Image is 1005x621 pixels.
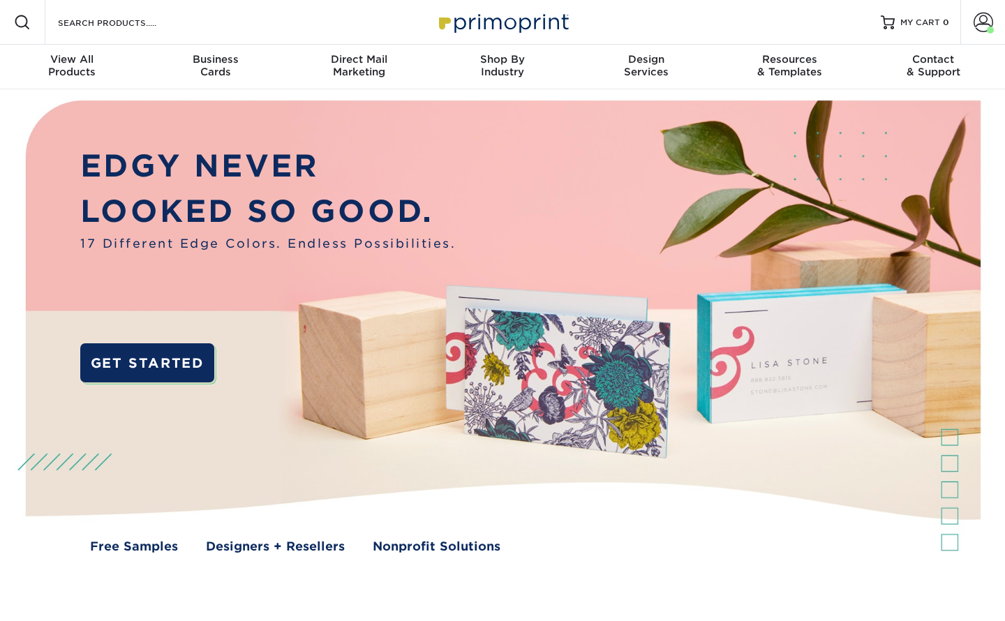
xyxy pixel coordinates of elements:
div: & Support [861,53,1005,78]
a: Nonprofit Solutions [373,537,500,555]
a: Designers + Resellers [206,537,345,555]
input: SEARCH PRODUCTS..... [57,14,193,31]
span: Direct Mail [287,53,431,66]
a: Direct MailMarketing [287,45,431,89]
a: GET STARTED [80,343,214,383]
a: Free Samples [90,537,178,555]
a: DesignServices [574,45,718,89]
a: Contact& Support [861,45,1005,89]
div: Cards [144,53,288,78]
span: Design [574,53,718,66]
span: Resources [718,53,862,66]
span: Business [144,53,288,66]
span: MY CART [900,17,940,29]
a: BusinessCards [144,45,288,89]
span: Contact [861,53,1005,66]
span: Shop By [431,53,574,66]
div: & Templates [718,53,862,78]
div: Services [574,53,718,78]
p: EDGY NEVER [80,144,456,189]
img: Primoprint [433,7,572,37]
div: Marketing [287,53,431,78]
a: Shop ByIndustry [431,45,574,89]
a: Resources& Templates [718,45,862,89]
span: 17 Different Edge Colors. Endless Possibilities. [80,234,456,253]
p: LOOKED SO GOOD. [80,189,456,234]
div: Industry [431,53,574,78]
span: 0 [943,17,949,27]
